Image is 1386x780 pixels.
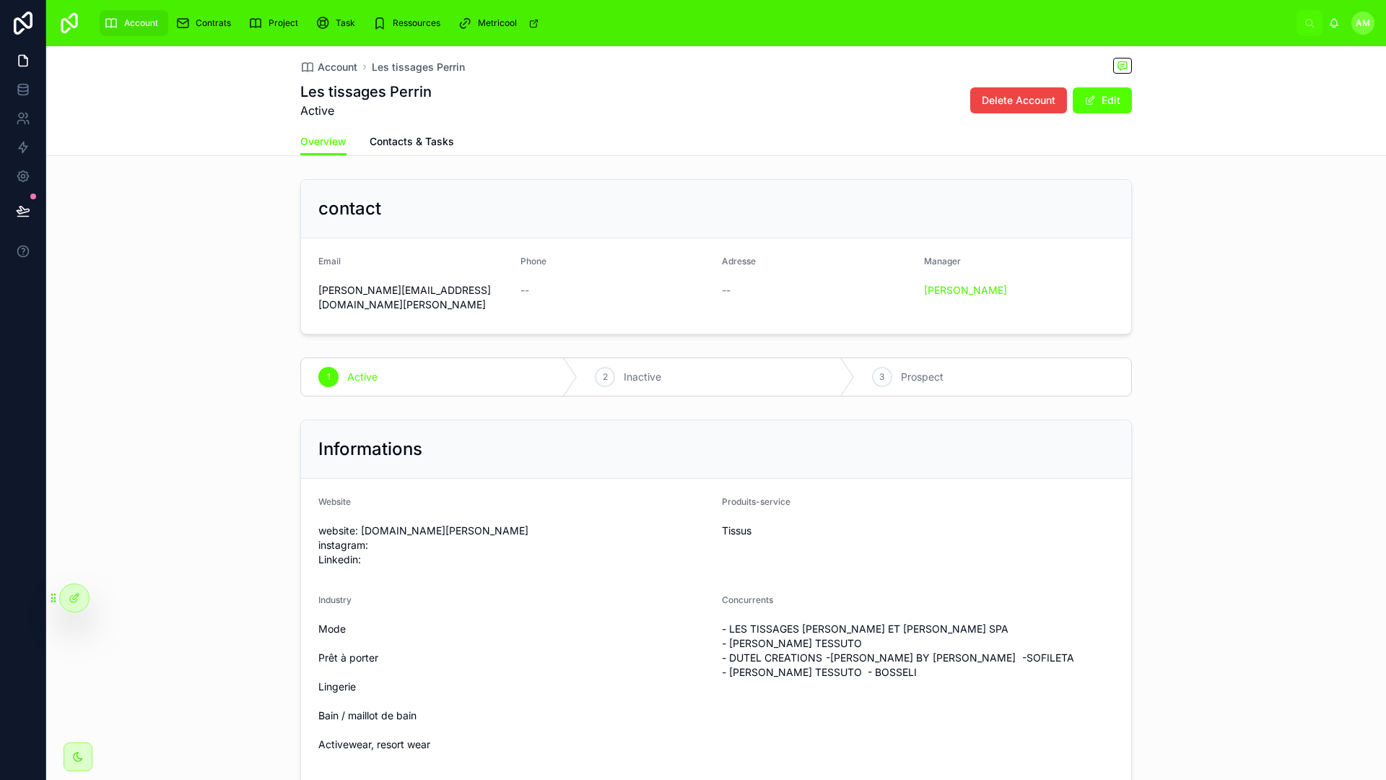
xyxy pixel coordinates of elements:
[368,10,450,36] a: Ressources
[318,60,357,74] span: Account
[924,283,1007,298] a: [PERSON_NAME]
[336,17,355,29] span: Task
[100,10,168,36] a: Account
[300,102,432,119] span: Active
[901,370,943,384] span: Prospect
[372,60,465,74] a: Les tissages Perrin
[370,134,454,149] span: Contacts & Tasks
[453,10,546,36] a: Metricool
[1356,17,1370,29] span: AM
[970,87,1067,113] button: Delete Account
[318,197,381,220] h2: contact
[318,524,710,567] span: website: [DOMAIN_NAME][PERSON_NAME] instagram: Linkedin:
[300,134,346,149] span: Overview
[722,256,756,266] span: Adresse
[478,17,517,29] span: Metricool
[722,594,773,605] span: Concurrents
[196,17,231,29] span: Contrats
[318,622,710,752] span: Mode Prêt à porter Lingerie Bain / maillot de bain Activewear, resort wear
[722,622,1114,680] span: - LES TISSAGES [PERSON_NAME] ET [PERSON_NAME] SPA - [PERSON_NAME] TESSUTO - DUTEL CREATIONS -[PER...
[311,10,365,36] a: Task
[924,256,961,266] span: Manager
[624,370,661,384] span: Inactive
[722,524,1114,538] span: Tissus
[124,17,158,29] span: Account
[1073,87,1132,113] button: Edit
[269,17,298,29] span: Project
[722,496,790,507] span: Produits-service
[92,7,1296,39] div: scrollable content
[318,256,341,266] span: Email
[171,10,241,36] a: Contrats
[982,93,1055,108] span: Delete Account
[318,438,422,461] h2: Informations
[347,370,378,384] span: Active
[520,283,529,298] span: --
[393,17,440,29] span: Ressources
[327,371,331,383] span: 1
[722,283,731,298] span: --
[370,129,454,157] a: Contacts & Tasks
[244,10,308,36] a: Project
[300,82,432,102] h1: Les tissages Perrin
[300,129,346,156] a: Overview
[603,371,608,383] span: 2
[58,12,81,35] img: App logo
[879,371,884,383] span: 3
[300,60,357,74] a: Account
[318,283,509,312] span: [PERSON_NAME][EMAIL_ADDRESS][DOMAIN_NAME][PERSON_NAME]
[318,496,351,507] span: Website
[318,594,352,605] span: Industry
[520,256,546,266] span: Phone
